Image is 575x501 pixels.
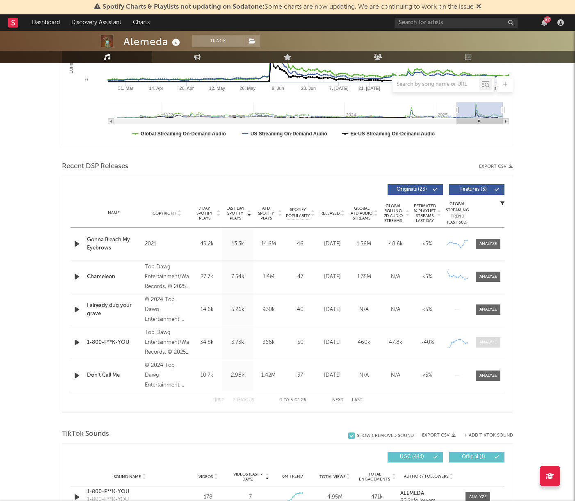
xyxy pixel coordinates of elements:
div: [DATE] [319,339,346,347]
div: 14.6M [255,240,282,248]
div: 460k [350,339,378,347]
input: Search by song name or URL [392,81,479,88]
div: 47 [286,273,315,281]
div: 366k [255,339,282,347]
div: ~ 40 % [413,339,441,347]
div: Top Dawg Entertainment/Warner Records, © 2025 Top Dawg Entertainment, under exclusive license to ... [145,328,189,357]
div: <5% [413,371,441,380]
div: 3.73k [224,339,251,347]
div: Alemeda [123,35,182,48]
button: Track [192,35,244,47]
button: Last [352,398,363,403]
span: Sound Name [114,474,141,479]
div: 34.8k [194,339,220,347]
span: UGC ( 444 ) [393,455,431,460]
button: First [212,398,224,403]
span: Author / Followers [404,474,448,479]
span: Spotify Popularity [286,207,310,219]
a: Discovery Assistant [66,14,127,31]
a: Chameleon [87,273,141,281]
span: Total Views [319,474,345,479]
span: Videos (last 7 days) [231,472,265,482]
div: Show 1 Removed Sound [357,433,414,439]
span: of [294,398,299,402]
div: 49.2k [194,240,220,248]
span: Copyright [153,211,176,216]
span: Total Engagements [358,472,391,482]
span: Spotify Charts & Playlists not updating on Sodatone [103,4,262,10]
input: Search for artists [395,18,518,28]
span: : Some charts are now updating. We are continuing to work on the issue [103,4,474,10]
button: Official(1) [449,452,504,462]
div: 1.35M [350,273,378,281]
div: 930k [255,306,282,314]
span: ATD Spotify Plays [255,206,277,221]
div: 27.7k [194,273,220,281]
div: [DATE] [319,371,346,380]
div: 14.6k [194,306,220,314]
span: Official ( 1 ) [454,455,492,460]
a: I already dug your grave [87,302,141,318]
span: 7 Day Spotify Plays [194,206,215,221]
span: Features ( 3 ) [454,187,492,192]
div: N/A [350,306,378,314]
span: Dismiss [476,4,481,10]
div: 1 5 26 [271,396,316,405]
text: Ex-US Streaming On-Demand Audio [351,131,435,137]
div: 46 [286,240,315,248]
div: 50 [286,339,315,347]
a: 1-800-F**K-YOU [87,339,141,347]
span: Last Day Spotify Plays [224,206,246,221]
button: UGC(444) [388,452,443,462]
div: 2021 [145,239,189,249]
button: Originals(23) [388,184,443,195]
span: to [284,398,289,402]
div: N/A [350,371,378,380]
span: Videos [199,474,213,479]
div: © 2024 Top Dawg Entertainment, under exclusive license to Warner Records Inc. [145,295,189,325]
div: <5% [413,273,441,281]
button: Next [332,398,344,403]
button: Export CSV [422,433,456,438]
div: [DATE] [319,273,346,281]
a: 1-800-F**K-YOU [87,488,173,496]
text: Luminate Daily Streams [68,21,74,73]
div: 5.26k [224,306,251,314]
div: 1.42M [255,371,282,380]
div: 6M Trend [274,474,312,480]
div: N/A [382,273,409,281]
span: Recent DSP Releases [62,162,128,172]
button: + Add TikTok Sound [464,433,513,438]
a: Charts [127,14,155,31]
span: Global ATD Audio Streams [350,206,373,221]
div: 47.8k [382,339,409,347]
div: 48.6k [382,240,409,248]
div: 37 [286,371,315,380]
div: Don't Call Me [87,371,141,380]
div: N/A [382,371,409,380]
text: Global Streaming On-Demand Audio [141,131,226,137]
div: 40 [286,306,315,314]
text: US Streaming On-Demand Audio [251,131,327,137]
a: Dashboard [26,14,66,31]
span: Global Rolling 7D Audio Streams [382,204,404,223]
div: [DATE] [319,306,346,314]
a: Gonna Bleach My Eyebrows [87,236,141,252]
a: ALEMEDA [400,491,457,496]
div: 2.98k [224,371,251,380]
div: <5% [413,306,441,314]
div: Name [87,210,141,216]
div: 10.7k [194,371,220,380]
button: Export CSV [479,164,513,169]
div: 7.54k [224,273,251,281]
div: 13.3k [224,240,251,248]
button: Previous [233,398,254,403]
span: Originals ( 23 ) [393,187,431,192]
div: <5% [413,240,441,248]
div: 87 [544,16,551,23]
